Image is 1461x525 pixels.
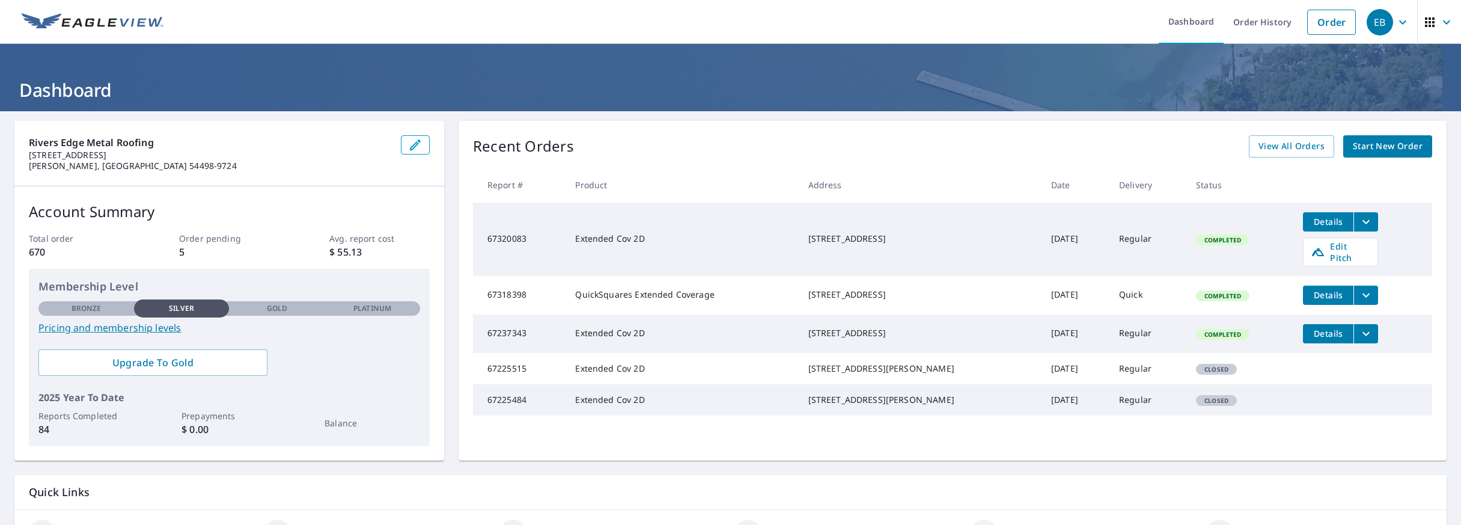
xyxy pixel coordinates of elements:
div: [STREET_ADDRESS] [808,289,1032,301]
th: Status [1186,167,1293,203]
span: Closed [1197,365,1236,373]
button: filesDropdownBtn-67318398 [1353,286,1378,305]
td: [DATE] [1042,353,1109,384]
td: [DATE] [1042,203,1109,276]
span: Details [1310,328,1346,339]
a: Upgrade To Gold [38,349,267,376]
td: Regular [1109,315,1186,353]
span: View All Orders [1258,139,1325,154]
p: [STREET_ADDRESS] [29,150,391,161]
th: Delivery [1109,167,1186,203]
span: Completed [1197,236,1248,244]
p: Total order [29,232,129,245]
td: 67320083 [473,203,566,276]
p: Silver [169,303,194,314]
p: 670 [29,245,129,259]
p: Gold [267,303,287,314]
td: Extended Cov 2D [566,203,798,276]
th: Report # [473,167,566,203]
p: $ 0.00 [181,422,277,437]
td: QuickSquares Extended Coverage [566,276,798,315]
span: Completed [1197,292,1248,300]
p: Reports Completed [38,410,134,422]
a: Order [1307,10,1356,35]
p: Balance [325,417,420,429]
td: Extended Cov 2D [566,353,798,384]
span: Completed [1197,330,1248,339]
td: Regular [1109,384,1186,416]
td: Extended Cov 2D [566,315,798,353]
td: Regular [1109,203,1186,276]
div: [STREET_ADDRESS] [808,327,1032,339]
span: Details [1310,216,1346,227]
td: [DATE] [1042,276,1109,315]
p: Avg. report cost [329,232,430,245]
p: Account Summary [29,201,430,223]
span: Closed [1197,396,1236,405]
a: Pricing and membership levels [38,321,420,335]
td: Quick [1109,276,1186,315]
span: Upgrade To Gold [48,356,258,369]
img: EV Logo [22,13,163,31]
td: Regular [1109,353,1186,384]
td: Extended Cov 2D [566,384,798,416]
p: Rivers Edge Metal Roofing [29,135,391,150]
td: 67225484 [473,384,566,416]
th: Address [799,167,1042,203]
button: detailsBtn-67318398 [1303,286,1353,305]
td: 67237343 [473,315,566,353]
div: EB [1367,9,1393,35]
p: Membership Level [38,278,420,295]
th: Product [566,167,798,203]
td: [DATE] [1042,384,1109,416]
p: Platinum [353,303,391,314]
a: Edit Pitch [1303,238,1378,266]
div: [STREET_ADDRESS] [808,233,1032,245]
h1: Dashboard [14,78,1447,102]
p: 5 [179,245,279,259]
p: 2025 Year To Date [38,390,420,405]
button: detailsBtn-67237343 [1303,324,1353,343]
td: 67318398 [473,276,566,315]
p: Recent Orders [473,135,574,158]
a: Start New Order [1343,135,1432,158]
p: 84 [38,422,134,437]
div: [STREET_ADDRESS][PERSON_NAME] [808,363,1032,375]
p: [PERSON_NAME], [GEOGRAPHIC_DATA] 54498-9724 [29,161,391,171]
th: Date [1042,167,1109,203]
button: detailsBtn-67320083 [1303,212,1353,232]
p: Quick Links [29,485,1432,500]
p: $ 55.13 [329,245,430,259]
span: Start New Order [1353,139,1423,154]
span: Details [1310,289,1346,301]
div: [STREET_ADDRESS][PERSON_NAME] [808,394,1032,406]
button: filesDropdownBtn-67320083 [1353,212,1378,232]
button: filesDropdownBtn-67237343 [1353,324,1378,343]
p: Prepayments [181,410,277,422]
a: View All Orders [1249,135,1334,158]
p: Order pending [179,232,279,245]
p: Bronze [72,303,102,314]
span: Edit Pitch [1311,241,1370,263]
td: [DATE] [1042,315,1109,353]
td: 67225515 [473,353,566,384]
